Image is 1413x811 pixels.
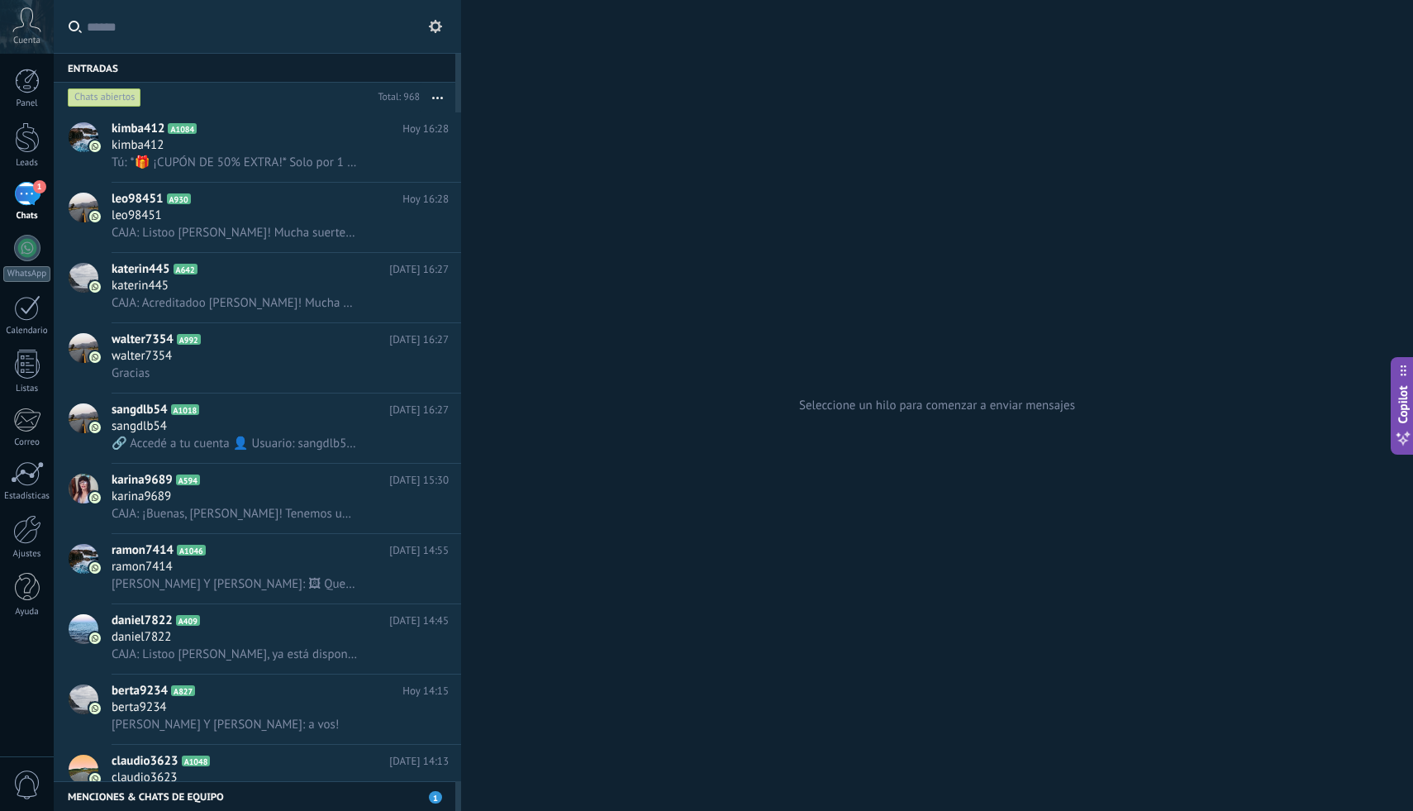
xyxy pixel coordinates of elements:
span: 1 [33,180,46,193]
div: Chats abiertos [68,88,141,107]
button: Más [420,83,455,112]
a: avatariconwalter7354A992[DATE] 16:27walter7354Gracias [54,323,461,393]
span: CAJA: Acreditadoo [PERSON_NAME]! Mucha suerte 😄 [112,295,358,311]
span: kimba412 [112,137,164,154]
div: WhatsApp [3,266,50,282]
a: avatariconkimba412A1084Hoy 16:28kimba412Tú: *🎁 ¡CUPÓN DE 50% EXTRA!* Solo por 1 hora. Actívalo ya... [54,112,461,182]
span: 🔗 Accedé a tu cuenta 👤 Usuario: sangdlb54 🔑 Contraseña: [SECURITY_DATA] 🎰 Link de la plataforma [... [112,436,358,451]
img: icon [89,773,101,785]
img: icon [89,141,101,152]
span: berta9234 [112,699,167,716]
div: Ajustes [3,549,51,560]
span: A992 [177,334,201,345]
span: [DATE] 16:27 [389,402,449,418]
span: berta9234 [112,683,168,699]
div: Listas [3,384,51,394]
span: katerin445 [112,278,169,294]
span: [DATE] 14:13 [389,753,449,770]
div: Entradas [54,53,455,83]
span: ramon7414 [112,559,173,575]
span: walter7354 [112,348,172,365]
a: avatariconramon7414A1046[DATE] 14:55ramon7414[PERSON_NAME] Y [PERSON_NAME]: 🖼 Que lo disfrutes [P... [54,534,461,603]
span: A827 [171,685,195,696]
span: Hoy 16:28 [402,191,449,208]
span: A409 [176,615,200,626]
span: ramon7414 [112,542,174,559]
span: sangdlb54 [112,402,168,418]
span: Gracias [112,365,150,381]
img: icon [89,422,101,433]
span: CAJA: Listoo [PERSON_NAME], ya está disponible en tu cuenta! 😁 [112,646,358,662]
span: daniel7822 [112,629,171,646]
span: [DATE] 14:45 [389,613,449,629]
span: walter7354 [112,332,174,348]
img: icon [89,211,101,222]
span: Hoy 16:28 [402,121,449,137]
span: katerin445 [112,261,170,278]
div: Calendario [3,326,51,336]
span: [DATE] 15:30 [389,472,449,489]
div: Panel [3,98,51,109]
img: icon [89,492,101,503]
span: A642 [174,264,197,274]
img: icon [89,281,101,293]
span: A1018 [171,404,200,415]
span: claudio3623 [112,753,178,770]
span: Cuenta [13,36,40,46]
span: CAJA: ¡Buenas, [PERSON_NAME]! Tenemos un canal nuevo con promos que te van a encantar 😎 Unite, pa... [112,506,358,522]
div: Leads [3,158,51,169]
a: avatariconberta9234A827Hoy 14:15berta9234[PERSON_NAME] Y [PERSON_NAME]: a vos! [54,675,461,744]
img: icon [89,703,101,714]
div: Menciones & Chats de equipo [54,781,455,811]
div: Ayuda [3,607,51,618]
span: kimba412 [112,121,164,137]
span: sangdlb54 [112,418,167,435]
span: A1046 [177,545,206,556]
a: avatariconkarina9689A594[DATE] 15:30karina9689CAJA: ¡Buenas, [PERSON_NAME]! Tenemos un canal nuev... [54,464,461,533]
a: avatariconkaterin445A642[DATE] 16:27katerin445CAJA: Acreditadoo [PERSON_NAME]! Mucha suerte 😄 [54,253,461,322]
span: daniel7822 [112,613,173,629]
span: Tú: *🎁 ¡CUPÓN DE 50% EXTRA!* Solo por 1 hora. Actívalo ya con tu primer deposito del dia🍀 [112,155,358,170]
span: A1048 [182,756,211,766]
span: [DATE] 14:55 [389,542,449,559]
img: icon [89,632,101,644]
div: Correo [3,437,51,448]
span: karina9689 [112,489,171,505]
a: avatariconleo98451A930Hoy 16:28leo98451CAJA: Listoo [PERSON_NAME]! Mucha suerte 😁 [54,183,461,252]
span: 1 [429,791,442,804]
span: Hoy 14:15 [402,683,449,699]
span: [DATE] 16:27 [389,261,449,278]
span: [PERSON_NAME] Y [PERSON_NAME]: 🖼 Que lo disfrutes [PERSON_NAME]! [112,576,358,592]
span: A930 [167,193,191,204]
span: leo98451 [112,208,162,224]
span: Copilot [1395,385,1411,423]
img: icon [89,562,101,574]
div: Total: 968 [371,89,420,106]
div: Estadísticas [3,491,51,502]
span: claudio3623 [112,770,178,786]
span: leo98451 [112,191,164,208]
span: [PERSON_NAME] Y [PERSON_NAME]: a vos! [112,717,339,732]
span: A594 [176,475,200,485]
img: icon [89,351,101,363]
a: avataricondaniel7822A409[DATE] 14:45daniel7822CAJA: Listoo [PERSON_NAME], ya está disponible en t... [54,604,461,674]
a: avatariconsangdlb54A1018[DATE] 16:27sangdlb54🔗 Accedé a tu cuenta 👤 Usuario: sangdlb54 🔑 Contrase... [54,394,461,463]
span: CAJA: Listoo [PERSON_NAME]! Mucha suerte 😁 [112,225,358,241]
span: [DATE] 16:27 [389,332,449,348]
span: A1084 [168,123,197,134]
div: Chats [3,211,51,222]
span: karina9689 [112,472,173,489]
